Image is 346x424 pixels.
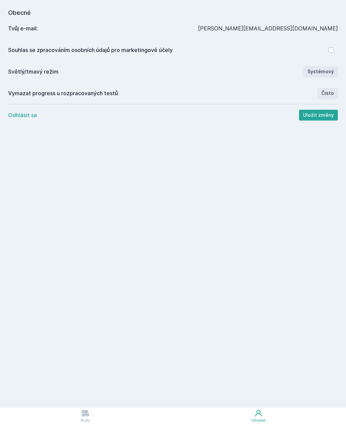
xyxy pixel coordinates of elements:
button: Odhlásit se [8,111,37,119]
div: Tvůj e‑mail: [8,24,198,32]
div: Souhlas se zpracováním osobních údajů pro marketingové účely [8,46,328,54]
div: Světlý/tmavý režim [8,68,303,76]
div: Uživatel [251,418,266,423]
h1: Obecné [8,8,338,18]
button: Systémový [303,66,338,77]
button: Uložit změny [299,110,338,121]
div: [PERSON_NAME][EMAIL_ADDRESS][DOMAIN_NAME] [198,24,338,32]
div: Study [80,418,90,423]
div: Vymazat progress u rozpracovaných testů [8,89,317,97]
button: Čisto [317,88,338,99]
